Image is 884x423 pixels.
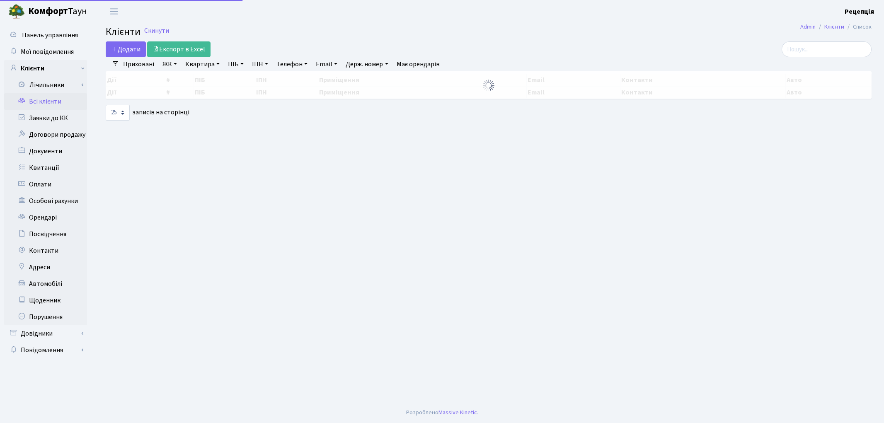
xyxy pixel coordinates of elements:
[312,57,341,71] a: Email
[845,7,874,17] a: Рецепція
[824,22,844,31] a: Клієнти
[10,77,87,93] a: Лічильники
[4,292,87,309] a: Щоденник
[4,259,87,276] a: Адреси
[159,57,180,71] a: ЖК
[342,57,391,71] a: Держ. номер
[4,143,87,160] a: Документи
[106,105,130,121] select: записів на сторінці
[147,41,211,57] a: Експорт в Excel
[106,24,140,39] span: Клієнти
[4,110,87,126] a: Заявки до КК
[406,408,478,417] div: Розроблено .
[4,226,87,242] a: Посвідчення
[4,193,87,209] a: Особові рахунки
[182,57,223,71] a: Квартира
[4,27,87,44] a: Панель управління
[111,45,140,54] span: Додати
[106,41,146,57] a: Додати
[21,47,74,56] span: Мої повідомлення
[273,57,311,71] a: Телефон
[249,57,271,71] a: ІПН
[4,44,87,60] a: Мої повідомлення
[4,209,87,226] a: Орендарі
[8,3,25,20] img: logo.png
[845,7,874,16] b: Рецепція
[438,408,477,417] a: Massive Kinetic
[4,342,87,358] a: Повідомлення
[844,22,872,31] li: Список
[28,5,68,18] b: Комфорт
[4,325,87,342] a: Довідники
[4,60,87,77] a: Клієнти
[4,176,87,193] a: Оплати
[788,18,884,36] nav: breadcrumb
[106,105,189,121] label: записів на сторінці
[225,57,247,71] a: ПІБ
[393,57,443,71] a: Має орендарів
[28,5,87,19] span: Таун
[144,27,169,35] a: Скинути
[104,5,124,18] button: Переключити навігацію
[4,309,87,325] a: Порушення
[120,57,157,71] a: Приховані
[482,79,495,92] img: Обробка...
[4,276,87,292] a: Автомобілі
[4,242,87,259] a: Контакти
[4,160,87,176] a: Квитанції
[4,93,87,110] a: Всі клієнти
[782,41,872,57] input: Пошук...
[800,22,816,31] a: Admin
[4,126,87,143] a: Договори продажу
[22,31,78,40] span: Панель управління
